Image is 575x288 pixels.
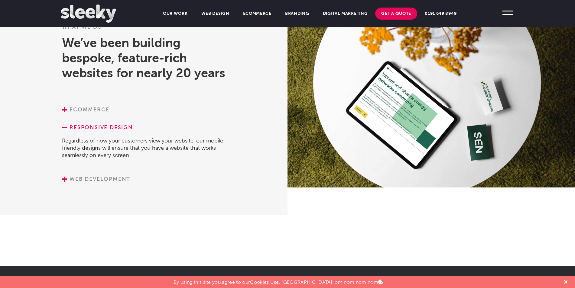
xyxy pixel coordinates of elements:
a: Web Design [195,8,236,20]
a: Ecommerce [62,106,109,113]
a: Digital Marketing [317,8,374,20]
h3: What We Do [62,23,230,35]
a: 0191 649 8949 [419,8,463,20]
a: Web Development [62,176,130,182]
a: Cookies Use [250,279,279,285]
h2: We’ve been building bespoke, feature-rich websites for nearly 20 years [62,35,230,80]
a: Branding [279,8,315,20]
a: Get A Quote [375,8,417,20]
img: Sleeky Web Design Newcastle [61,5,116,23]
a: Responsive Design [62,124,133,131]
p: Regardless of how your customers view your website, our mobile friendly designs will ensure that ... [62,137,230,159]
a: Our Work [157,8,194,20]
a: Ecommerce [237,8,278,20]
p: By using this site you agree to our . [GEOGRAPHIC_DATA], om nom nom nom [174,276,383,285]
